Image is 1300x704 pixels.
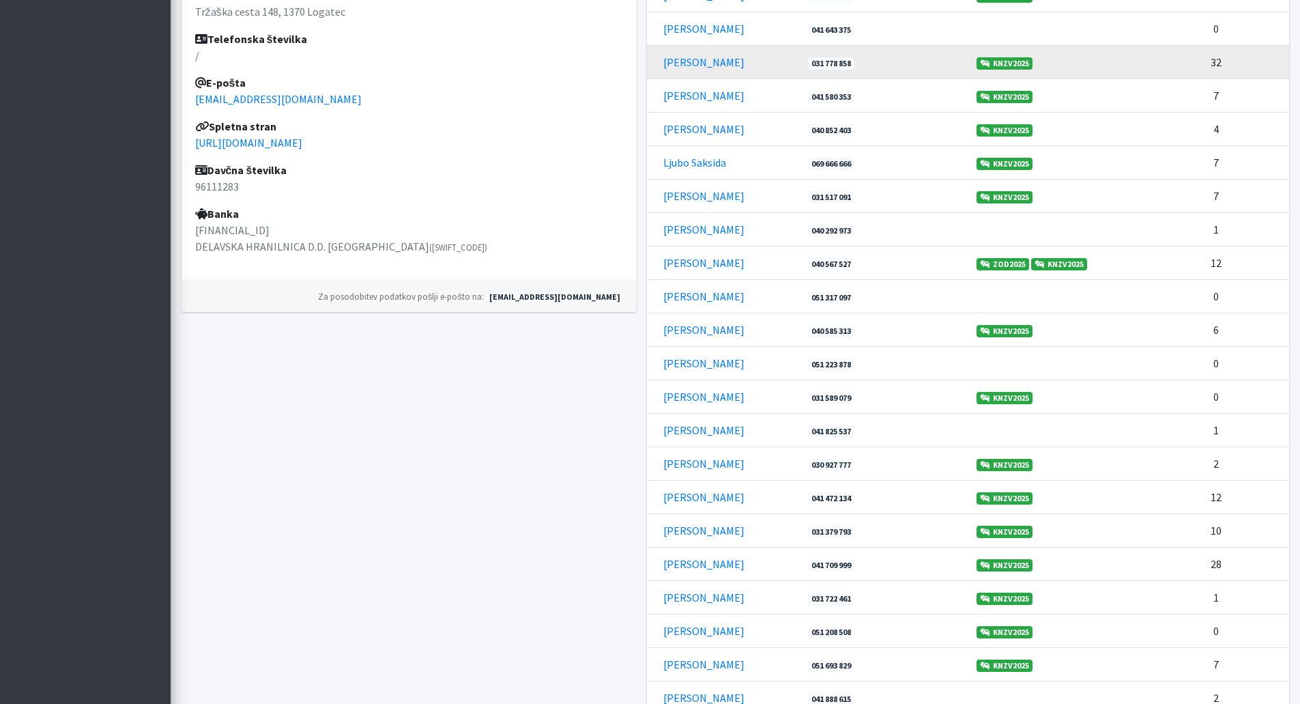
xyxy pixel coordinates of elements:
[977,392,1032,404] a: KNZV2025
[1151,112,1289,145] td: 4
[1151,647,1289,681] td: 7
[808,124,854,137] a: 040 852 403
[1151,513,1289,547] td: 10
[195,76,246,89] strong: E-pošta
[808,24,854,36] a: 041 643 375
[808,660,854,672] a: 051 693 829
[663,591,745,604] a: [PERSON_NAME]
[808,325,854,337] a: 040 585 313
[663,22,745,36] a: [PERSON_NAME]
[318,291,484,302] small: Za posodobitev podatkov pošlji e-pošto na:
[1151,145,1289,179] td: 7
[195,119,276,133] strong: Spletna stran
[663,122,745,136] a: [PERSON_NAME]
[808,559,854,572] a: 041 709 999
[1151,547,1289,580] td: 28
[977,191,1032,203] a: KNZV2025
[1151,45,1289,79] td: 32
[1151,580,1289,614] td: 1
[663,457,745,470] a: [PERSON_NAME]
[977,258,1029,270] a: ZOD2025
[1151,480,1289,513] td: 12
[663,390,745,404] a: [PERSON_NAME]
[977,91,1032,103] a: KNZV2025
[977,325,1032,337] a: KNZV2025
[1151,614,1289,647] td: 0
[977,492,1032,505] a: KNZV2025
[663,356,745,370] a: [PERSON_NAME]
[1151,79,1289,112] td: 7
[195,3,624,20] p: Tržaška cesta 148, 1370 Logatec
[195,163,287,177] strong: Davčna številka
[195,92,362,106] a: [EMAIL_ADDRESS][DOMAIN_NAME]
[195,178,624,195] p: 96111283
[808,492,854,505] a: 041 472 134
[1151,179,1289,212] td: 7
[195,207,239,221] strong: Banka
[663,256,745,270] a: [PERSON_NAME]
[977,158,1032,170] a: KNZV2025
[977,593,1032,605] a: KNZV2025
[808,526,854,538] a: 031 379 793
[808,626,854,638] a: 051 208 508
[1151,380,1289,413] td: 0
[1151,447,1289,480] td: 2
[663,189,745,203] a: [PERSON_NAME]
[195,222,624,255] p: [FINANCIAL_ID] DELAVSKA HRANILNICA D.D. [GEOGRAPHIC_DATA]
[1151,413,1289,447] td: 1
[1151,212,1289,246] td: 1
[808,158,854,170] a: 069 666 666
[808,292,854,304] a: 051 317 097
[1151,279,1289,313] td: 0
[808,425,854,438] a: 041 825 537
[808,358,854,371] a: 051 223 878
[486,291,624,303] a: [EMAIL_ADDRESS][DOMAIN_NAME]
[663,223,745,236] a: [PERSON_NAME]
[808,57,854,70] a: 031 778 858
[977,660,1032,672] a: KNZV2025
[1151,246,1289,279] td: 12
[977,459,1032,471] a: KNZV2025
[977,57,1032,70] a: KNZV2025
[808,191,854,203] a: 031 517 091
[977,559,1032,572] a: KNZV2025
[808,91,854,103] a: 041 580 353
[663,89,745,102] a: [PERSON_NAME]
[808,459,854,471] a: 030 927 777
[977,526,1032,538] a: KNZV2025
[663,624,745,638] a: [PERSON_NAME]
[195,32,308,46] strong: Telefonska številka
[1151,12,1289,45] td: 0
[429,242,487,253] small: ([SWIFT_CODE])
[663,524,745,537] a: [PERSON_NAME]
[977,626,1032,638] a: KNZV2025
[663,557,745,571] a: [PERSON_NAME]
[663,290,745,303] a: [PERSON_NAME]
[808,225,854,237] a: 040 292 973
[663,156,726,169] a: Ljubo Saksida
[663,55,745,69] a: [PERSON_NAME]
[1151,346,1289,380] td: 0
[808,258,854,270] a: 040 567 527
[663,423,745,437] a: [PERSON_NAME]
[808,392,854,404] a: 031 589 079
[1151,313,1289,346] td: 6
[663,658,745,671] a: [PERSON_NAME]
[195,47,624,64] p: /
[663,323,745,337] a: [PERSON_NAME]
[977,124,1032,137] a: KNZV2025
[663,490,745,504] a: [PERSON_NAME]
[808,593,854,605] a: 031 722 461
[195,136,302,150] a: [URL][DOMAIN_NAME]
[1031,258,1087,270] a: KNZV2025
